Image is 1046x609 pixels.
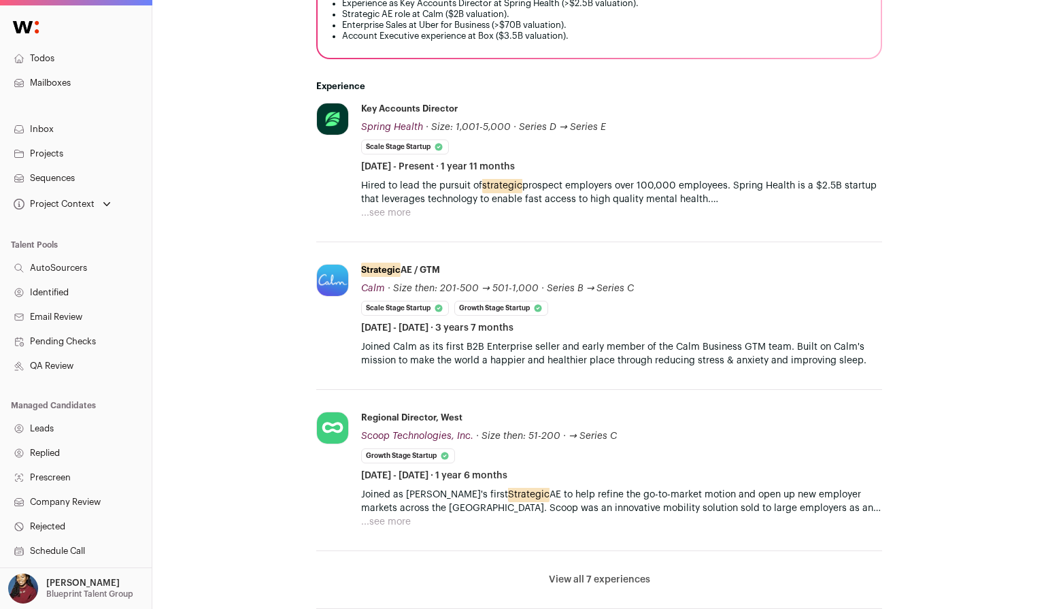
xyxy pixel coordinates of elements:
[361,179,882,206] p: Hired to lead the pursuit of prospect employers over 100,000 employees. Spring Health is a $2.5B ...
[342,20,864,31] li: Enterprise Sales at Uber for Business (>$70B valuation).
[317,103,348,135] img: 84a000f175aabdd636b05ad38e92c699c4b0d0a5fd779bb63a7ce21d5c7c641f.jpg
[563,429,566,443] span: ·
[5,574,136,604] button: Open dropdown
[361,301,449,316] li: Scale Stage Startup
[388,284,539,293] span: · Size then: 201-500 → 501-1,000
[426,122,511,132] span: · Size: 1,001-5,000
[361,160,515,174] span: [DATE] - Present · 1 year 11 months
[454,301,548,316] li: Growth Stage Startup
[519,122,606,132] span: Series D → Series E
[342,9,864,20] li: Strategic AE role at Calm ($2B valuation).
[361,103,458,115] div: Key Accounts Director
[361,448,455,463] li: Growth Stage Startup
[476,431,560,441] span: · Size then: 51-200
[11,199,95,210] div: Project Context
[541,282,544,295] span: ·
[361,321,513,335] span: [DATE] - [DATE] · 3 years 7 months
[316,81,882,92] h2: Experience
[11,195,114,214] button: Open dropdown
[361,488,882,515] p: Joined as [PERSON_NAME]'s first AE to help refine the go-to-market motion and open up new employe...
[549,573,650,587] button: View all 7 experiences
[361,122,423,132] span: Spring Health
[361,206,411,220] button: ...see more
[361,284,385,293] span: Calm
[361,340,882,367] p: Joined Calm as its first B2B Enterprise seller and early member of the Calm Business GTM team. Bu...
[513,120,516,134] span: ·
[361,264,440,276] div: AE / GTM
[8,574,38,604] img: 10010497-medium_jpg
[317,265,348,296] img: 56bdcc229c8d962adbf424f7a754c682527066fb5ba3e83c5d4fc14a1c17abed.jpg
[361,412,462,424] div: Regional Director, West
[361,469,507,482] span: [DATE] - [DATE] · 1 year 6 months
[482,178,522,193] mark: strategic
[361,515,411,529] button: ...see more
[317,412,348,444] img: b607bf3232253fffc0ab5911cfaeaa909859f247b877970455b5025a6f33880e.jpg
[46,589,133,599] p: Blueprint Talent Group
[342,31,864,42] li: Account Executive experience at Box ($3.5B valuation).
[361,431,473,441] span: Scoop Technologies, Inc.
[569,431,617,441] span: → Series C
[46,578,120,589] p: [PERSON_NAME]
[5,14,46,41] img: Wellfound
[508,487,550,502] mark: Strategic
[361,263,401,277] mark: Strategic
[361,139,449,154] li: Scale Stage Startup
[547,284,635,293] span: Series B → Series C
